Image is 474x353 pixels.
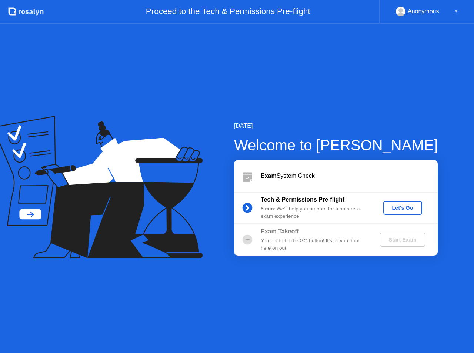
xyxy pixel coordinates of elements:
[380,233,425,247] button: Start Exam
[386,205,419,211] div: Let's Go
[261,173,277,179] b: Exam
[234,121,438,130] div: [DATE]
[261,205,367,220] div: : We’ll help you prepare for a no-stress exam experience
[454,7,458,16] div: ▼
[261,206,274,212] b: 5 min
[261,196,344,203] b: Tech & Permissions Pre-flight
[383,237,422,243] div: Start Exam
[261,237,367,252] div: You get to hit the GO button! It’s all you from here on out
[408,7,439,16] div: Anonymous
[261,228,299,234] b: Exam Takeoff
[261,171,438,180] div: System Check
[234,134,438,156] div: Welcome to [PERSON_NAME]
[383,201,422,215] button: Let's Go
